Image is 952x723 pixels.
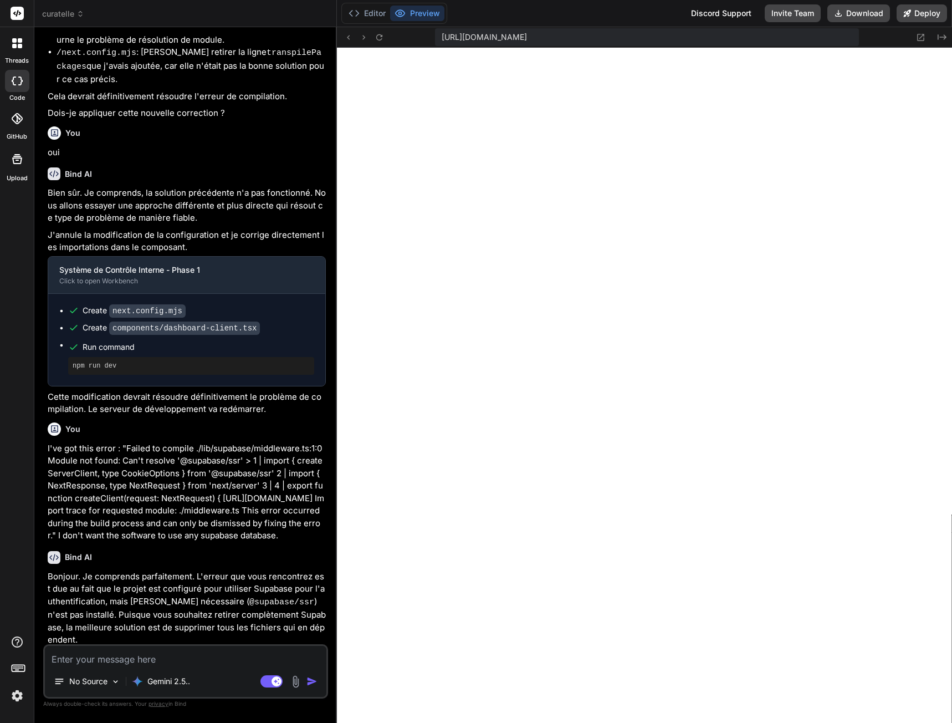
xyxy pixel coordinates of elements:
div: Système de Contrôle Interne - Phase 1 [59,264,296,276]
span: Run command [83,342,314,353]
code: @supabase/ssr [249,598,314,607]
img: settings [8,686,27,705]
div: Discord Support [684,4,758,22]
div: Create [83,305,186,317]
h6: You [65,128,80,139]
button: Deploy [897,4,947,22]
p: No Source [69,676,108,687]
button: Invite Team [765,4,821,22]
h6: Bind AI [65,169,92,180]
p: J'annule la modification de la configuration et je corrige directement les importations dans le c... [48,229,326,254]
label: threads [5,56,29,65]
button: Editor [344,6,390,21]
button: Preview [390,6,444,21]
p: Bien sûr. Je comprends, la solution précédente n'a pas fonctionné. Nous allons essayer une approc... [48,187,326,225]
code: components/dashboard-client.tsx [109,322,260,335]
p: Cette modification devrait résoudre définitivement le problème de compilation. Le serveur de déve... [48,391,326,416]
p: Dois-je appliquer cette nouvelle correction ? [48,107,326,120]
pre: npm run dev [73,361,310,370]
label: Upload [7,174,28,183]
span: [URL][DOMAIN_NAME] [442,32,527,43]
h6: You [65,424,80,435]
p: Always double-check its answers. Your in Bind [43,699,328,709]
img: icon [306,676,318,687]
p: I've got this error : "Failed to compile ./lib/supabase/middleware.ts:1:0 Module not found: Can't... [48,442,326,542]
img: Gemini 2.5 Pro [132,676,143,687]
span: curatelle [42,8,84,19]
code: /next.config.mjs [57,48,136,58]
li: : [PERSON_NAME] retirer la ligne que j'avais ajoutée, car elle n'était pas la bonne solution pour... [57,46,326,86]
p: oui [48,146,326,159]
iframe: Preview [337,48,952,723]
div: Create [83,322,260,334]
button: Download [827,4,890,22]
p: Gemini 2.5.. [147,676,190,687]
code: next.config.mjs [109,304,186,318]
img: attachment [289,675,302,688]
h6: Bind AI [65,552,92,563]
p: Bonjour. Je comprends parfaitement. L'erreur que vous rencontrez est due au fait que le projet es... [48,571,326,646]
code: transpilePackages [57,48,321,72]
p: Cela devrait définitivement résoudre l'erreur de compilation. [48,90,326,103]
label: GitHub [7,132,27,141]
label: code [9,93,25,103]
span: privacy [149,700,168,707]
img: Pick Models [111,677,120,686]
button: Système de Contrôle Interne - Phase 1Click to open Workbench [48,257,308,293]
div: Click to open Workbench [59,277,296,286]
